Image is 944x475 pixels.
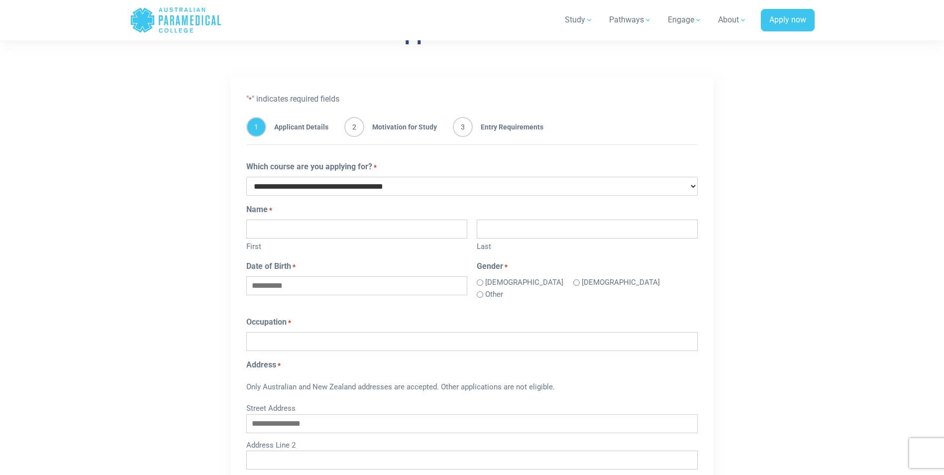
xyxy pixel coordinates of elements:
[246,161,377,173] label: Which course are you applying for?
[582,277,660,288] label: [DEMOGRAPHIC_DATA]
[246,260,296,272] label: Date of Birth
[266,117,328,137] span: Applicant Details
[364,117,437,137] span: Motivation for Study
[485,289,503,300] label: Other
[344,117,364,137] span: 2
[761,9,815,32] a: Apply now
[246,316,291,328] label: Occupation
[662,6,708,34] a: Engage
[246,375,698,401] div: Only Australian and New Zealand addresses are accepted. Other applications are not eligible.
[246,238,467,252] label: First
[453,117,473,137] span: 3
[246,400,698,414] label: Street Address
[712,6,753,34] a: About
[246,204,698,216] legend: Name
[485,277,563,288] label: [DEMOGRAPHIC_DATA]
[246,117,266,137] span: 1
[246,359,698,371] legend: Address
[477,260,698,272] legend: Gender
[473,117,543,137] span: Entry Requirements
[477,238,698,252] label: Last
[130,4,222,36] a: Australian Paramedical College
[559,6,599,34] a: Study
[246,93,698,105] p: " " indicates required fields
[246,437,698,451] label: Address Line 2
[391,20,553,45] a: Application Form
[603,6,658,34] a: Pathways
